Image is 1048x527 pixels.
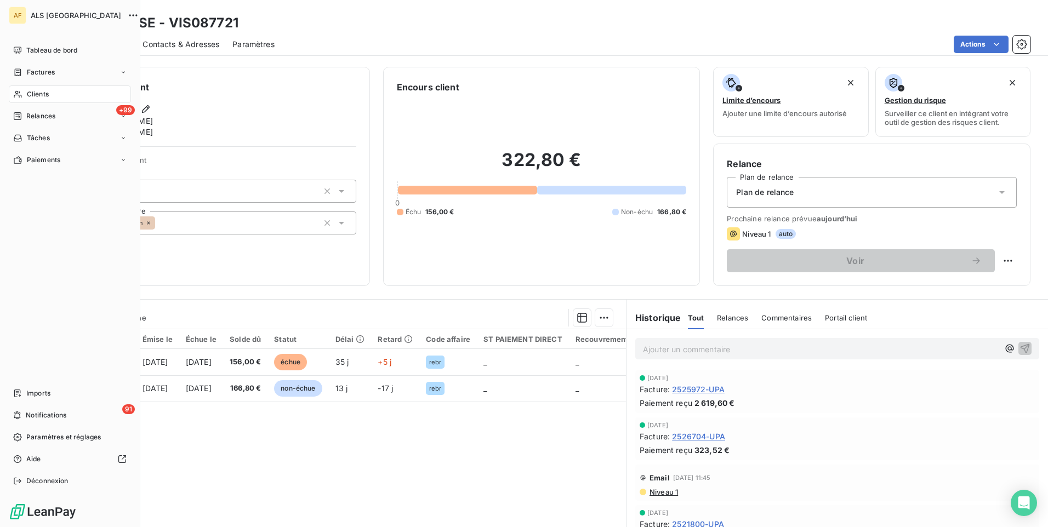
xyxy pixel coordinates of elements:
span: [DATE] [143,357,168,366]
input: Ajouter une valeur [155,218,164,228]
span: [DATE] [143,383,168,393]
span: Aide [26,454,41,464]
span: Niveau 1 [742,230,771,238]
span: rebr [429,385,441,392]
div: Échue le [186,335,217,343]
span: 2525972-UPA [672,383,725,395]
span: Paramètres [232,39,275,50]
span: aujourd’hui [817,214,858,223]
div: AF [9,7,26,24]
span: Clients [27,89,49,99]
span: [DATE] 11:45 [673,474,711,481]
div: Statut [274,335,322,343]
span: auto [776,229,796,239]
span: 91 [122,404,135,414]
div: Émise le [143,335,173,343]
span: échue [274,354,307,370]
span: [DATE] [647,375,668,381]
span: Paiement reçu [640,444,692,456]
span: Paramètres et réglages [26,432,101,442]
div: Retard [378,335,413,343]
div: ST PAIEMENT DIRECT [483,335,562,343]
span: 35 j [335,357,349,366]
span: Factures [27,67,55,77]
span: [DATE] [647,422,668,428]
h3: VISKASE - VIS087721 [96,13,238,33]
span: rebr [429,359,441,365]
span: Tout [688,313,704,322]
span: _ [576,357,579,366]
span: _ [483,383,487,393]
span: [DATE] [186,357,212,366]
h6: Relance [727,157,1017,170]
h6: Informations client [66,81,356,94]
button: Gestion du risqueSurveiller ce client en intégrant votre outil de gestion des risques client. [875,67,1030,137]
button: Voir [727,249,995,272]
div: Solde dû [230,335,261,343]
span: Imports [26,388,50,398]
span: 323,52 € [694,444,730,456]
span: 166,80 € [657,207,686,217]
span: Surveiller ce client en intégrant votre outil de gestion des risques client. [885,109,1021,127]
span: Email [650,473,670,482]
span: +99 [116,105,135,115]
a: Aide [9,450,131,468]
span: Facture : [640,383,670,395]
span: Ajouter une limite d’encours autorisé [722,109,847,118]
span: Plan de relance [736,187,794,198]
span: Non-échu [621,207,653,217]
h2: 322,80 € [397,149,687,182]
div: Délai [335,335,365,343]
span: [DATE] [186,383,212,393]
span: Déconnexion [26,476,69,486]
span: 156,00 € [425,207,454,217]
button: Actions [954,36,1009,53]
span: -17 j [378,383,393,393]
h6: Encours client [397,81,459,94]
span: Paiements [27,155,60,165]
div: Recouvrement Déclaré [576,335,658,343]
span: Paiement reçu [640,397,692,409]
span: 166,80 € [230,383,261,394]
img: Logo LeanPay [9,503,77,520]
span: Facture : [640,431,670,442]
span: 0 [395,198,400,207]
div: Open Intercom Messenger [1011,490,1037,516]
span: _ [576,383,579,393]
span: Gestion du risque [885,96,946,105]
span: Tableau de bord [26,45,77,55]
h6: Historique [626,311,681,324]
span: Échu [406,207,422,217]
span: ALS [GEOGRAPHIC_DATA] [31,11,121,20]
span: non-échue [274,380,322,397]
button: Limite d’encoursAjouter une limite d’encours autorisé [713,67,868,137]
span: 13 j [335,383,348,393]
span: Notifications [26,410,66,420]
span: Commentaires [761,313,812,322]
span: Relances [717,313,748,322]
span: Contacts & Adresses [143,39,219,50]
span: [DATE] [647,509,668,516]
span: 2526704-UPA [672,431,725,442]
span: _ [483,357,487,366]
span: Limite d’encours [722,96,781,105]
span: Portail client [825,313,867,322]
span: Voir [740,256,971,265]
span: 2 619,60 € [694,397,735,409]
span: Relances [26,111,55,121]
span: Tâches [27,133,50,143]
span: Propriétés Client [88,156,356,171]
span: 156,00 € [230,357,261,368]
span: Prochaine relance prévue [727,214,1017,223]
span: +5 j [378,357,391,366]
span: Niveau 1 [648,488,678,496]
div: Code affaire [426,335,470,343]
